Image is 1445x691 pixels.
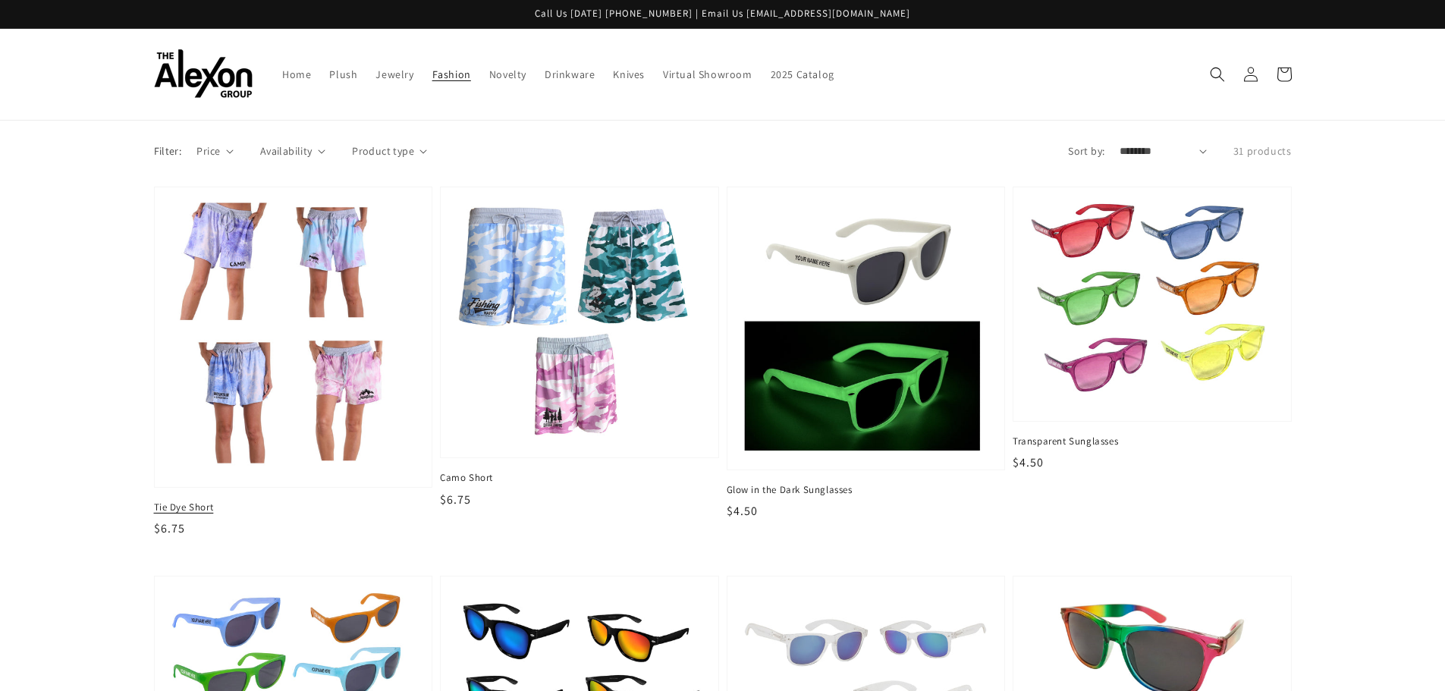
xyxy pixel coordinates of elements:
span: Camo Short [440,471,719,485]
a: Jewelry [366,58,423,90]
summary: Product type [352,143,427,159]
span: Drinkware [545,68,595,81]
img: Glow in the Dark Sunglasses [743,203,990,454]
summary: Price [196,143,234,159]
span: Glow in the Dark Sunglasses [727,483,1006,497]
span: Home [282,68,311,81]
img: Transparent Sunglasses [1029,203,1276,406]
img: Camo Short [456,203,703,442]
span: Knives [613,68,645,81]
a: 2025 Catalog [762,58,843,90]
span: $4.50 [727,503,758,519]
span: Transparent Sunglasses [1013,435,1292,448]
span: Novelty [489,68,526,81]
p: 31 products [1233,143,1292,159]
span: $6.75 [154,520,185,536]
summary: Availability [260,143,325,159]
span: Plush [329,68,357,81]
a: Virtual Showroom [654,58,762,90]
span: $4.50 [1013,454,1044,470]
span: Fashion [432,68,471,81]
span: Jewelry [375,68,413,81]
span: Price [196,143,220,159]
summary: Search [1201,58,1234,91]
span: $6.75 [440,492,471,507]
a: Knives [604,58,654,90]
span: Virtual Showroom [663,68,752,81]
label: Sort by: [1068,143,1104,159]
span: Product type [352,143,414,159]
a: Novelty [480,58,536,90]
a: Transparent Sunglasses Transparent Sunglasses $4.50 [1013,187,1292,472]
a: Glow in the Dark Sunglasses Glow in the Dark Sunglasses $4.50 [727,187,1006,520]
a: Fashion [423,58,480,90]
img: The Alexon Group [154,49,253,99]
p: Filter: [154,143,182,159]
span: Availability [260,143,313,159]
a: Tie Dye Short Tie Dye Short $6.75 [154,187,433,538]
img: Tie Dye Short [166,199,420,476]
a: Drinkware [536,58,604,90]
a: Camo Short Camo Short $6.75 [440,187,719,509]
span: Tie Dye Short [154,501,433,514]
span: 2025 Catalog [771,68,834,81]
a: Home [273,58,320,90]
a: Plush [320,58,366,90]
